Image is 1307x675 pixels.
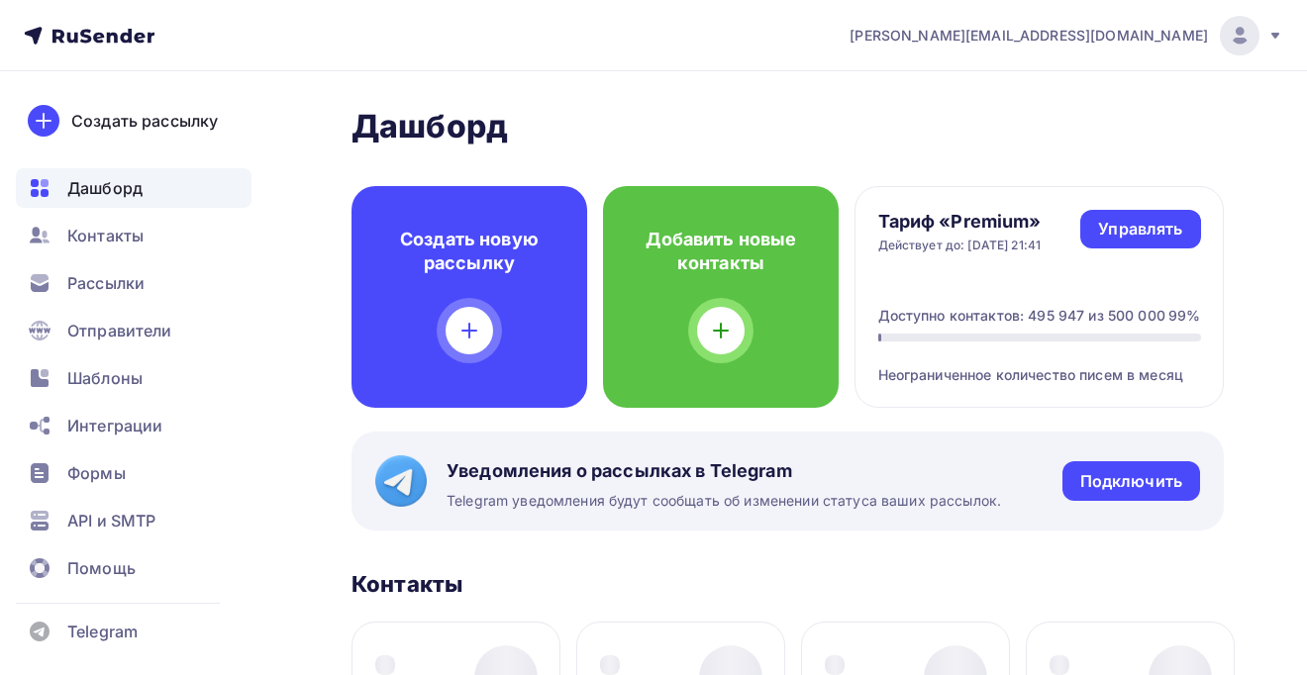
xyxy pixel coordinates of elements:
span: API и SMTP [67,509,155,532]
a: Рассылки [16,263,251,303]
span: Формы [67,461,126,485]
a: Отправители [16,311,251,350]
span: Шаблоны [67,366,143,390]
span: Помощь [67,556,136,580]
h4: Добавить новые контакты [635,228,807,275]
div: 99% [1168,306,1200,326]
span: Рассылки [67,271,145,295]
div: Создать рассылку [71,109,218,133]
span: Уведомления о рассылках в Telegram [447,459,1001,483]
span: Дашборд [67,176,143,200]
div: Подключить [1080,470,1182,493]
h3: Контакты [352,570,462,598]
span: Telegram уведомления будут сообщать об изменении статуса ваших рассылок. [447,491,1001,511]
span: Контакты [67,224,144,247]
h2: Дашборд [352,107,1224,146]
a: Контакты [16,216,251,255]
h4: Создать новую рассылку [383,228,555,275]
div: Неограниченное количество писем в месяц [878,341,1201,385]
span: Интеграции [67,414,162,437]
span: Telegram [67,620,138,643]
div: Доступно контактов: 495 947 из 500 000 [878,306,1165,326]
a: Дашборд [16,168,251,208]
h4: Тариф «Premium» [878,210,1042,234]
a: Формы [16,453,251,493]
div: Действует до: [DATE] 21:41 [878,238,1042,253]
div: Управлять [1098,218,1182,241]
span: [PERSON_NAME][EMAIL_ADDRESS][DOMAIN_NAME] [850,26,1208,46]
a: [PERSON_NAME][EMAIL_ADDRESS][DOMAIN_NAME] [850,16,1283,55]
span: Отправители [67,319,172,342]
a: Шаблоны [16,358,251,398]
